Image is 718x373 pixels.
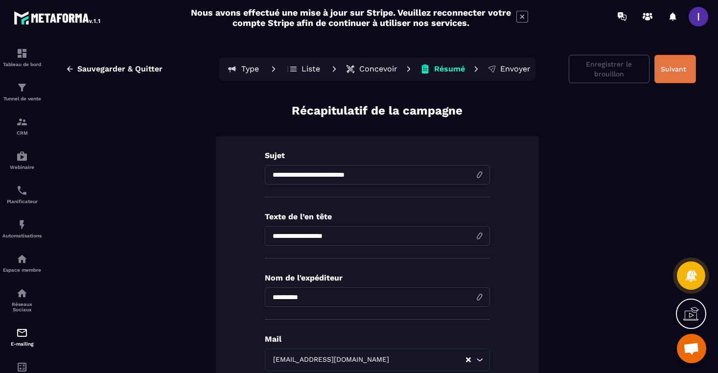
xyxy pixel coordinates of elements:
button: Suivant [654,55,696,83]
a: social-networksocial-networkRéseaux Sociaux [2,280,42,320]
p: Nom de l'expéditeur [265,273,490,282]
a: formationformationTableau de bord [2,40,42,74]
p: Texte de l’en tête [265,212,490,221]
a: automationsautomationsWebinaire [2,143,42,177]
p: Tableau de bord [2,62,42,67]
p: Webinaire [2,164,42,170]
a: Ouvrir le chat [677,334,706,363]
img: automations [16,150,28,162]
span: Sauvegarder & Quitter [77,64,162,74]
img: social-network [16,287,28,299]
button: Concevoir [343,59,400,79]
p: Récapitulatif de la campagne [292,103,463,119]
p: Tunnel de vente [2,96,42,101]
img: automations [16,253,28,265]
p: Résumé [434,64,465,74]
img: email [16,327,28,339]
button: Sauvegarder & Quitter [58,60,170,78]
button: Clear Selected [466,356,471,364]
p: Espace membre [2,267,42,273]
img: formation [16,116,28,128]
button: Liste [282,59,326,79]
button: Résumé [417,59,468,79]
p: Réseaux Sociaux [2,302,42,312]
p: Planificateur [2,199,42,204]
a: formationformationTunnel de vente [2,74,42,109]
img: formation [16,82,28,93]
a: automationsautomationsEspace membre [2,246,42,280]
img: scheduler [16,185,28,196]
img: accountant [16,361,28,373]
p: Sujet [265,151,490,160]
p: Liste [301,64,320,74]
a: automationsautomationsAutomatisations [2,211,42,246]
img: logo [14,9,102,26]
p: Envoyer [500,64,531,74]
input: Search for option [392,354,465,365]
a: formationformationCRM [2,109,42,143]
img: automations [16,219,28,231]
p: CRM [2,130,42,136]
div: Search for option [265,349,490,371]
a: schedulerschedulerPlanificateur [2,177,42,211]
p: Automatisations [2,233,42,238]
button: Envoyer [485,59,533,79]
p: Mail [265,334,490,344]
p: E-mailing [2,341,42,347]
button: Type [221,59,265,79]
h2: Nous avons effectué une mise à jour sur Stripe. Veuillez reconnecter votre compte Stripe afin de ... [190,7,511,28]
p: Type [241,64,259,74]
span: [EMAIL_ADDRESS][DOMAIN_NAME] [271,354,392,365]
a: emailemailE-mailing [2,320,42,354]
p: Concevoir [359,64,397,74]
img: formation [16,47,28,59]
